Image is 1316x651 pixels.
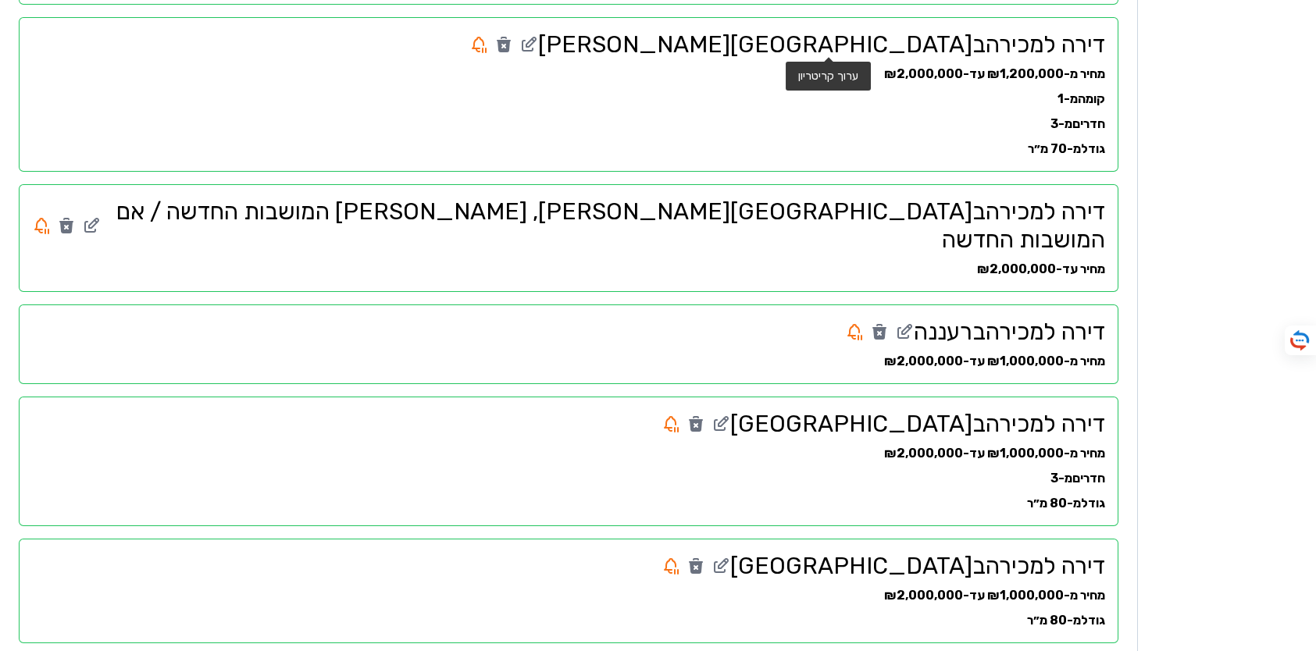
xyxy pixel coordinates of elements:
h2: דירה למכירה ב [GEOGRAPHIC_DATA][PERSON_NAME] [32,30,1105,59]
h2: דירה למכירה ב [GEOGRAPHIC_DATA] [32,410,1105,438]
div: חדרים מ-3 [32,469,1105,488]
div: מחיר עד-₪2,000,000 [32,260,1105,279]
div: גודל מ-80 מ״ר [32,494,1105,513]
div: מחיר מ-₪1,000,000 עד-₪2,000,000 [32,444,1105,463]
div: מחיר מ-₪1,000,000 עד-₪2,000,000 [32,352,1105,371]
h2: דירה למכירה ב [GEOGRAPHIC_DATA] [32,552,1105,580]
h2: דירה למכירה ב רעננה [32,318,1105,346]
div: מחיר מ-₪1,000,000 עד-₪2,000,000 [32,586,1105,605]
h2: דירה למכירה ב [GEOGRAPHIC_DATA][PERSON_NAME] , [PERSON_NAME] המושבות החדשה / אם המושבות החדשה [32,197,1105,254]
div: חדרים מ-3 [32,115,1105,133]
div: מחיר מ-₪1,200,000 עד-₪2,000,000 [32,65,1105,84]
div: קומה מ-1 [32,90,1105,108]
div: גודל מ-70 מ״ר [32,140,1105,158]
div: גודל מ-80 מ״ר [32,611,1105,630]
